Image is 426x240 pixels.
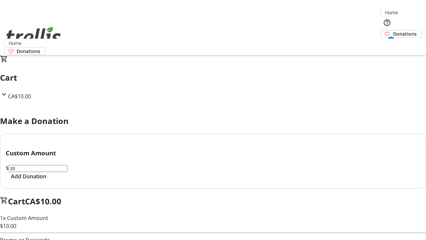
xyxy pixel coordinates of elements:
button: Help [380,16,394,29]
a: Home [4,40,26,47]
a: Donations [4,47,46,55]
a: Donations [380,30,422,38]
span: $ [6,164,9,172]
span: CA$10.00 [25,196,61,207]
span: Home [385,9,398,16]
img: Orient E2E Organization iZ420mQ27c's Logo [4,19,63,53]
span: Home [9,40,22,47]
button: Add Donation [6,172,52,180]
h3: Custom Amount [6,148,420,158]
span: Donations [393,30,417,37]
span: Add Donation [11,172,46,180]
input: Donation Amount [9,165,68,172]
span: CA$10.00 [8,93,31,100]
button: Cart [380,38,394,51]
span: Donations [17,48,40,55]
a: Home [381,9,402,16]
